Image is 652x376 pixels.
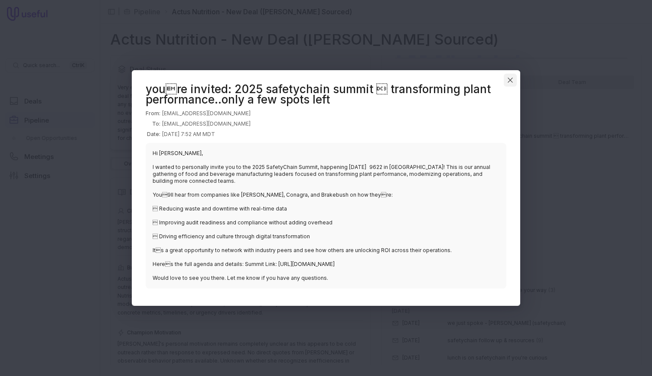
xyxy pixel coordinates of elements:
[162,119,251,129] td: [EMAIL_ADDRESS][DOMAIN_NAME]
[146,84,506,105] header: youre invited: 2025 safetychain summit  transforming plant performance..only a few spots left
[146,108,162,119] th: From:
[146,129,162,139] th: Date:
[162,131,215,137] time: [DATE] 7:52 AM MDT
[504,74,517,87] button: Close
[146,143,506,288] blockquote: Hi [PERSON_NAME], I wanted to personally invite you to the 2025 SafetyChain Summit, happening [DA...
[162,108,251,119] td: [EMAIL_ADDRESS][DOMAIN_NAME]
[146,119,162,129] th: To:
